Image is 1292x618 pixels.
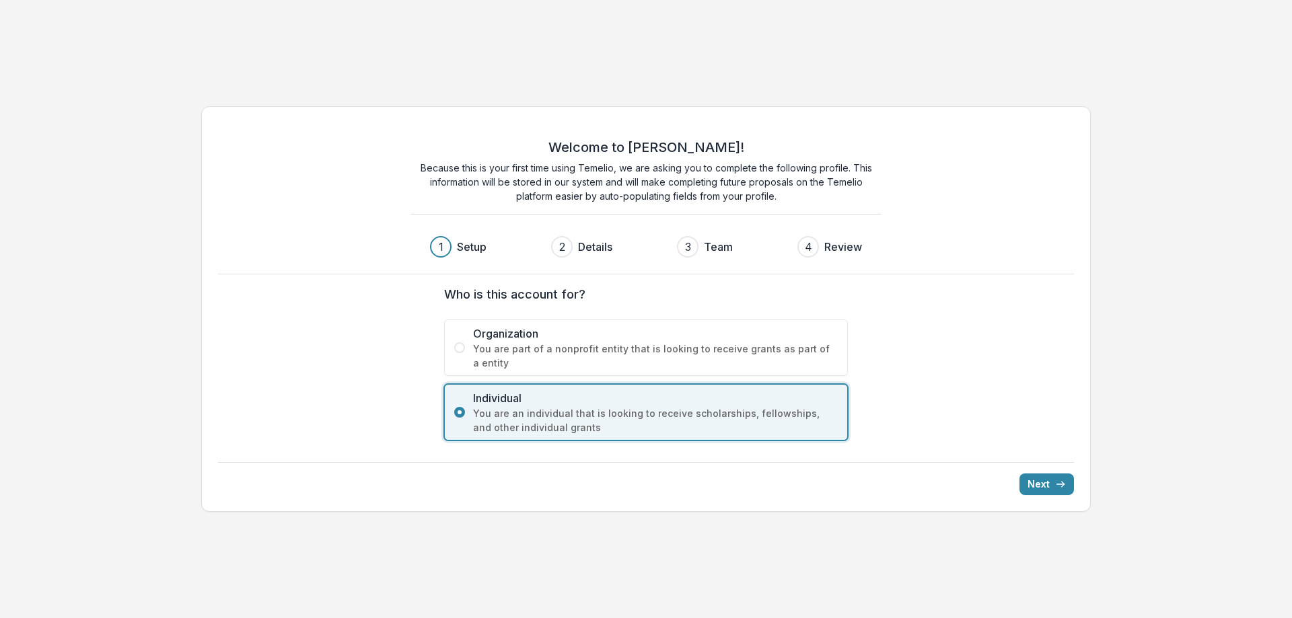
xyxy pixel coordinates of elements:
[824,239,862,255] h3: Review
[439,239,443,255] div: 1
[457,239,487,255] h3: Setup
[548,139,744,155] h2: Welcome to [PERSON_NAME]!
[444,285,840,303] label: Who is this account for?
[559,239,565,255] div: 2
[578,239,612,255] h3: Details
[1019,473,1074,495] button: Next
[430,236,862,258] div: Progress
[473,406,838,434] span: You are an individual that is looking to receive scholarships, fellowships, and other individual ...
[410,161,882,203] p: Because this is your first time using Temelio, we are asking you to complete the following profil...
[473,325,838,342] span: Organization
[473,390,838,406] span: Individual
[805,239,812,255] div: 4
[473,342,838,370] span: You are part of a nonprofit entity that is looking to receive grants as part of a entity
[685,239,691,255] div: 3
[704,239,733,255] h3: Team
